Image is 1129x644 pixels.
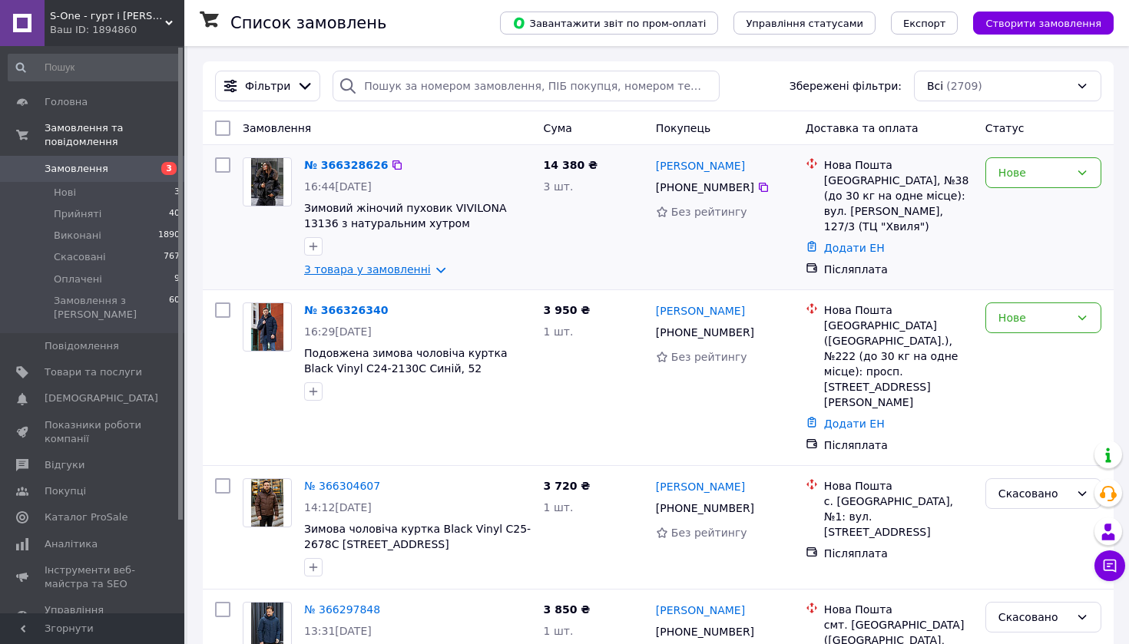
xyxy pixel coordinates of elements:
[671,351,747,363] span: Без рейтингу
[54,272,102,286] span: Оплачені
[544,159,598,171] span: 14 380 ₴
[544,625,574,637] span: 1 шт.
[946,80,982,92] span: (2709)
[927,78,943,94] span: Всі
[54,186,76,200] span: Нові
[671,206,747,218] span: Без рейтингу
[304,523,531,550] a: Зимова чоловіча куртка Black Vinyl C25-2678С [STREET_ADDRESS]
[174,186,180,200] span: 3
[746,18,863,29] span: Управління статусами
[8,54,181,81] input: Пошук
[54,294,169,322] span: Замовлення з [PERSON_NAME]
[54,250,106,264] span: Скасовані
[985,18,1101,29] span: Створити замовлення
[653,177,757,198] div: [PHONE_NUMBER]
[45,458,84,472] span: Відгуки
[54,207,101,221] span: Прийняті
[54,229,101,243] span: Виконані
[251,158,283,206] img: Фото товару
[544,122,572,134] span: Cума
[656,603,745,618] a: [PERSON_NAME]
[824,242,885,254] a: Додати ЕН
[304,501,372,514] span: 14:12[DATE]
[45,563,142,591] span: Інструменти веб-майстра та SEO
[544,180,574,193] span: 3 шт.
[158,229,180,243] span: 1890
[998,485,1070,502] div: Скасовано
[304,325,372,338] span: 16:29[DATE]
[824,302,973,318] div: Нова Пошта
[45,391,158,405] span: [DEMOGRAPHIC_DATA]
[243,302,292,352] a: Фото товару
[544,480,591,492] span: 3 720 ₴
[544,603,591,616] span: 3 850 ₴
[824,438,973,453] div: Післяплата
[230,14,386,32] h1: Список замовлень
[45,418,142,446] span: Показники роботи компанії
[544,325,574,338] span: 1 шт.
[824,602,973,617] div: Нова Пошта
[824,494,973,540] div: с. [GEOGRAPHIC_DATA], №1: вул. [STREET_ADDRESS]
[45,162,108,176] span: Замовлення
[824,157,973,173] div: Нова Пошта
[824,262,973,277] div: Післяплата
[656,122,710,134] span: Покупець
[653,322,757,343] div: [PHONE_NUMBER]
[304,603,380,616] a: № 366297848
[985,122,1025,134] span: Статус
[891,12,958,35] button: Експорт
[500,12,718,35] button: Завантажити звіт по пром-оплаті
[164,250,180,264] span: 767
[790,78,902,94] span: Збережені фільтри:
[304,180,372,193] span: 16:44[DATE]
[333,71,720,101] input: Пошук за номером замовлення, ПІБ покупця, номером телефону, Email, номером накладної
[169,207,180,221] span: 40
[243,157,292,206] a: Фото товару
[243,122,311,134] span: Замовлення
[304,347,508,375] a: Подовжена зимова чоловіча куртка Black Vinyl C24-2130C Синій, 52
[824,546,973,561] div: Післяплата
[304,625,372,637] span: 13:31[DATE]
[251,479,283,527] img: Фото товару
[903,18,946,29] span: Експорт
[50,23,184,37] div: Ваш ID: 1894860
[161,162,177,175] span: 3
[245,78,290,94] span: Фільтри
[45,339,119,353] span: Повідомлення
[45,121,184,149] span: Замовлення та повідомлення
[824,418,885,430] a: Додати ЕН
[304,304,388,316] a: № 366326340
[45,95,88,109] span: Головна
[998,609,1070,626] div: Скасовано
[656,158,745,173] a: [PERSON_NAME]
[45,365,142,379] span: Товари та послуги
[169,294,180,322] span: 60
[304,263,431,276] a: 3 товара у замовленні
[544,501,574,514] span: 1 шт.
[50,9,165,23] span: S-One - гурт і роздріб курток
[973,12,1114,35] button: Створити замовлення
[656,479,745,494] a: [PERSON_NAME]
[45,603,142,631] span: Управління сайтом
[304,202,507,230] a: Зимовий жіночий пуховик VIVILONA 13136 з натуральним хутром
[824,478,973,494] div: Нова Пошта
[656,303,745,319] a: [PERSON_NAME]
[544,304,591,316] span: 3 950 ₴
[1094,550,1125,581] button: Чат з покупцем
[998,309,1070,326] div: Нове
[251,303,283,351] img: Фото товару
[45,484,86,498] span: Покупці
[998,164,1070,181] div: Нове
[512,16,706,30] span: Завантажити звіт по пром-оплаті
[958,16,1114,28] a: Створити замовлення
[653,621,757,642] div: [PHONE_NUMBER]
[671,527,747,539] span: Без рейтингу
[45,537,98,551] span: Аналітика
[824,173,973,234] div: [GEOGRAPHIC_DATA], №38 (до 30 кг на одне місце): вул. [PERSON_NAME], 127/3 (ТЦ "Хвиля")
[806,122,919,134] span: Доставка та оплата
[45,510,127,524] span: Каталог ProSale
[824,318,973,410] div: [GEOGRAPHIC_DATA] ([GEOGRAPHIC_DATA].), №222 (до 30 кг на одне місце): просп. [STREET_ADDRESS][PE...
